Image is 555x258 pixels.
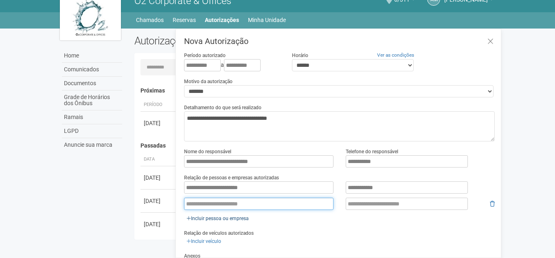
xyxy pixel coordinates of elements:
i: Remover [490,201,495,207]
a: Ramais [62,110,122,124]
h4: Passadas [140,143,489,149]
div: a [184,59,279,71]
th: Período [140,98,177,112]
label: Nome do responsável [184,148,231,155]
a: Incluir pessoa ou empresa [184,214,251,223]
h2: Autorizações [134,35,309,47]
div: [DATE] [144,119,174,127]
label: Telefone do responsável [346,148,398,155]
a: LGPD [62,124,122,138]
a: Comunicados [62,63,122,77]
label: Horário [292,52,308,59]
label: Motivo da autorização [184,78,233,85]
h3: Nova Autorização [184,37,495,45]
label: Detalhamento do que será realizado [184,104,261,111]
label: Período autorizado [184,52,226,59]
a: Ver as condições [377,52,414,58]
a: Chamados [136,14,164,26]
label: Relação de pessoas e empresas autorizadas [184,174,279,181]
a: Documentos [62,77,122,90]
a: Reservas [173,14,196,26]
h4: Próximas [140,88,489,94]
a: Grade de Horários dos Ônibus [62,90,122,110]
a: Home [62,49,122,63]
div: [DATE] [144,174,174,182]
a: Incluir veículo [184,237,224,246]
a: Minha Unidade [248,14,286,26]
th: Data [140,153,177,166]
a: Anuncie sua marca [62,138,122,152]
a: Autorizações [205,14,239,26]
div: [DATE] [144,220,174,228]
div: [DATE] [144,197,174,205]
label: Relação de veículos autorizados [184,229,254,237]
